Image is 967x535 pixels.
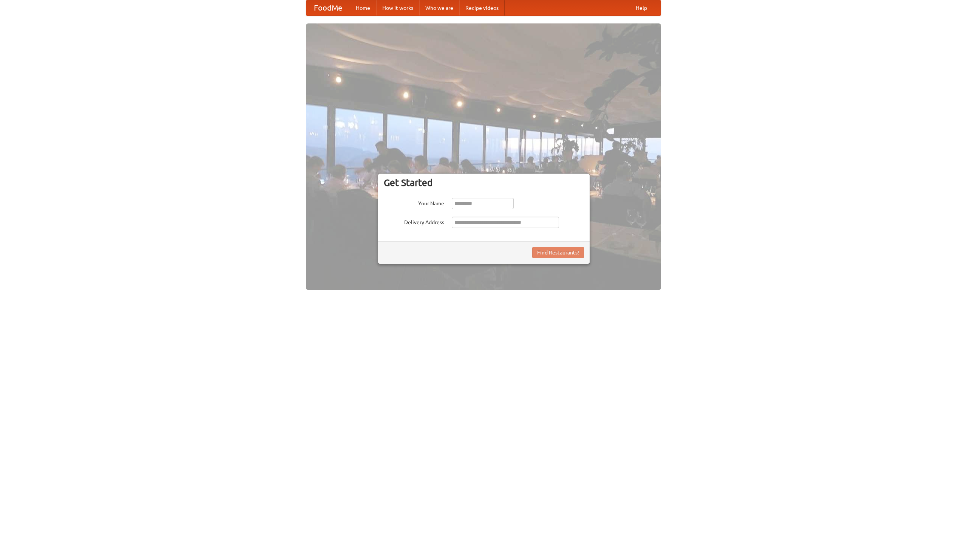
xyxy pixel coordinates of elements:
a: Home [350,0,376,16]
a: Who we are [419,0,459,16]
a: FoodMe [306,0,350,16]
label: Your Name [384,198,444,207]
a: How it works [376,0,419,16]
a: Help [630,0,653,16]
a: Recipe videos [459,0,505,16]
label: Delivery Address [384,217,444,226]
button: Find Restaurants! [532,247,584,258]
h3: Get Started [384,177,584,188]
